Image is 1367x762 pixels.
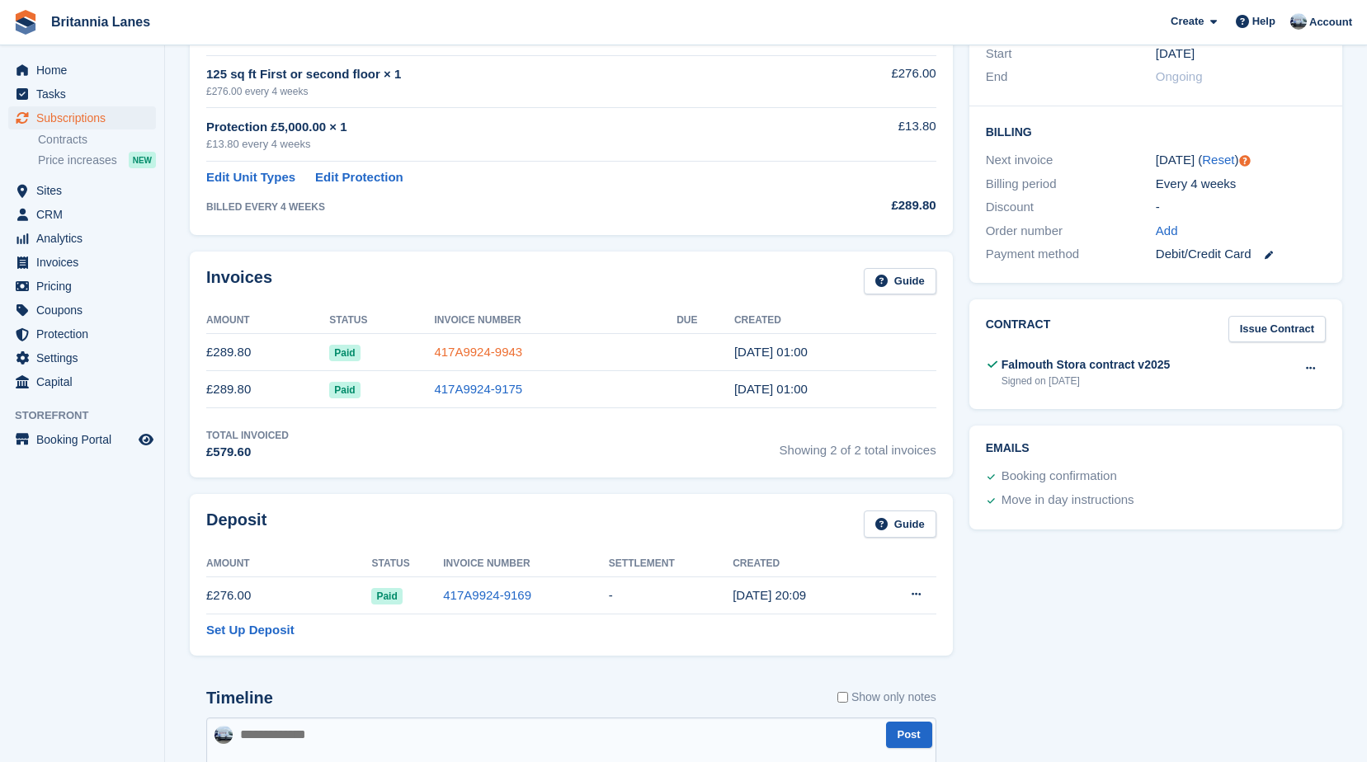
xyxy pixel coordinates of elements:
a: menu [8,322,156,346]
div: Booking confirmation [1002,467,1117,487]
a: menu [8,59,156,82]
div: NEW [129,152,156,168]
td: £13.80 [801,108,936,162]
a: menu [8,106,156,129]
a: menu [8,227,156,250]
a: menu [8,179,156,202]
h2: Invoices [206,268,272,295]
td: £289.80 [206,334,329,371]
a: Guide [864,510,936,538]
div: Debit/Credit Card [1156,245,1326,264]
span: Price increases [38,153,117,168]
a: Set Up Deposit [206,621,295,640]
span: CRM [36,203,135,226]
div: BILLED EVERY 4 WEEKS [206,200,801,214]
img: stora-icon-8386f47178a22dfd0bd8f6a31ec36ba5ce8667c1dd55bd0f319d3a0aa187defe.svg [13,10,38,35]
span: Paid [329,382,360,398]
h2: Emails [986,442,1326,455]
span: Invoices [36,251,135,274]
a: menu [8,299,156,322]
div: Order number [986,222,1156,241]
div: 125 sq ft First or second floor × 1 [206,65,801,84]
a: Contracts [38,132,156,148]
a: Preview store [136,430,156,449]
span: Home [36,59,135,82]
a: menu [8,275,156,298]
time: 2025-06-19 00:00:00 UTC [1156,45,1195,63]
div: Move in day instructions [1002,491,1134,510]
span: Storefront [15,407,164,424]
td: £276.00 [801,55,936,107]
input: Show only notes [837,689,848,706]
th: Created [734,308,936,334]
span: Pricing [36,275,135,298]
span: Create [1171,13,1204,30]
div: Discount [986,198,1156,217]
a: 417A9924-9175 [434,382,522,396]
th: Settlement [609,551,733,577]
span: Settings [36,346,135,369]
h2: Contract [986,316,1051,343]
th: Due [676,308,734,334]
a: Add [1156,222,1178,241]
a: Edit Unit Types [206,168,295,187]
time: 2025-06-18 19:09:42 UTC [733,588,806,602]
div: £579.60 [206,443,289,462]
div: Next invoice [986,151,1156,170]
span: Booking Portal [36,428,135,451]
th: Status [329,308,434,334]
span: Paid [329,345,360,361]
span: Subscriptions [36,106,135,129]
th: Created [733,551,870,577]
td: £276.00 [206,577,371,614]
a: menu [8,346,156,369]
span: Sites [36,179,135,202]
a: Issue Contract [1228,316,1326,343]
img: John Millership [214,726,233,744]
time: 2025-06-19 00:00:46 UTC [734,382,808,396]
div: £276.00 every 4 weeks [206,84,801,99]
div: - [1156,198,1326,217]
th: Status [371,551,443,577]
h2: Deposit [206,510,266,538]
div: Protection £5,000.00 × 1 [206,118,801,137]
a: menu [8,82,156,106]
span: Paid [371,588,402,604]
span: Tasks [36,82,135,106]
div: Payment method [986,245,1156,264]
div: Billing period [986,175,1156,194]
span: Ongoing [1156,69,1203,83]
a: Price increases NEW [38,151,156,169]
span: Showing 2 of 2 total invoices [780,428,936,462]
a: menu [8,370,156,393]
span: Analytics [36,227,135,250]
span: Account [1309,14,1352,31]
div: £289.80 [801,196,936,215]
a: Guide [864,268,936,295]
a: Britannia Lanes [45,8,157,35]
h2: Timeline [206,689,273,708]
a: Reset [1202,153,1234,167]
div: Total Invoiced [206,428,289,443]
div: Signed on [DATE] [1002,374,1171,388]
span: Coupons [36,299,135,322]
th: Invoice Number [434,308,676,334]
button: Post [886,722,932,749]
th: Invoice Number [443,551,609,577]
div: [DATE] ( ) [1156,151,1326,170]
a: menu [8,203,156,226]
a: menu [8,251,156,274]
label: Show only notes [837,689,936,706]
time: 2025-07-17 00:00:22 UTC [734,345,808,359]
th: Amount [206,551,371,577]
a: 417A9924-9169 [443,588,531,602]
a: menu [8,428,156,451]
div: Falmouth Stora contract v2025 [1002,356,1171,374]
td: £289.80 [206,371,329,408]
div: Tooltip anchor [1237,153,1252,168]
span: Help [1252,13,1275,30]
span: Protection [36,322,135,346]
div: End [986,68,1156,87]
div: Start [986,45,1156,63]
span: Capital [36,370,135,393]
